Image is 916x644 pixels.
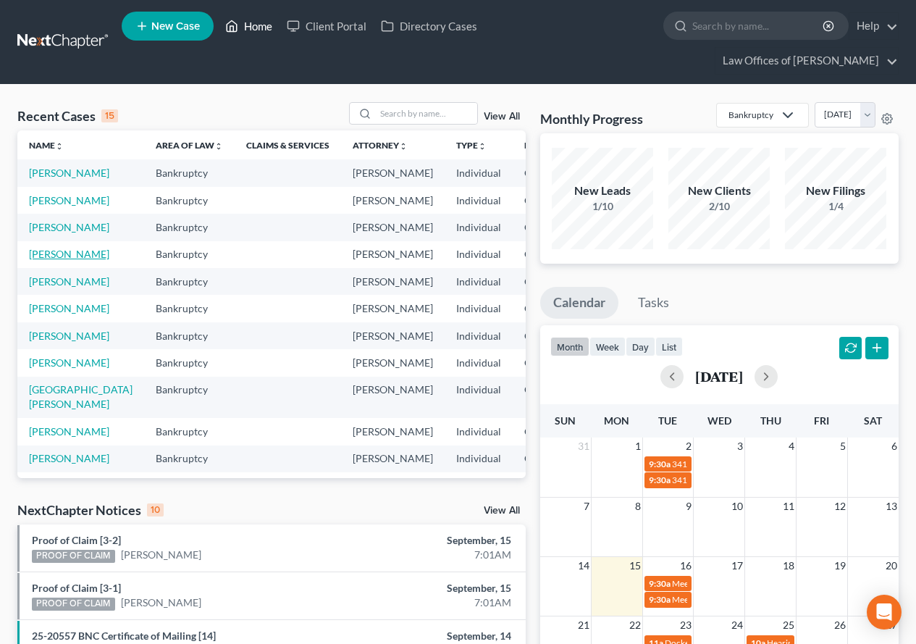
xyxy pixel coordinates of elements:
[445,268,513,295] td: Individual
[144,241,235,268] td: Bankruptcy
[604,414,629,427] span: Mon
[214,142,223,151] i: unfold_more
[513,418,584,445] td: CTB
[353,140,408,151] a: Attorneyunfold_more
[552,183,653,199] div: New Leads
[513,472,584,499] td: CTB
[785,199,886,214] div: 1/4
[29,275,109,288] a: [PERSON_NAME]
[730,498,744,515] span: 10
[478,142,487,151] i: unfold_more
[17,107,118,125] div: Recent Cases
[576,438,591,455] span: 31
[684,498,693,515] span: 9
[144,295,235,322] td: Bankruptcy
[715,48,898,74] a: Law Offices of [PERSON_NAME]
[341,349,445,376] td: [PERSON_NAME]
[151,21,200,32] span: New Case
[884,557,899,574] span: 20
[29,248,109,260] a: [PERSON_NAME]
[833,557,847,574] span: 19
[730,616,744,634] span: 24
[649,594,671,605] span: 9:30a
[576,557,591,574] span: 14
[625,287,682,319] a: Tasks
[730,557,744,574] span: 17
[218,13,280,39] a: Home
[445,446,513,472] td: Individual
[32,534,121,546] a: Proof of Claim [3-2]
[785,183,886,199] div: New Filings
[833,498,847,515] span: 12
[32,550,115,563] div: PROOF OF CLAIM
[760,414,781,427] span: Thu
[144,377,235,418] td: Bankruptcy
[445,187,513,214] td: Individual
[634,438,642,455] span: 1
[513,295,584,322] td: CTB
[513,187,584,214] td: CTB
[513,349,584,376] td: CTB
[361,629,510,643] div: September, 14
[361,595,510,610] div: 7:01AM
[540,287,618,319] a: Calendar
[341,295,445,322] td: [PERSON_NAME]
[513,214,584,241] td: CTB
[144,472,235,499] td: Bankruptcy
[445,241,513,268] td: Individual
[678,616,693,634] span: 23
[839,438,847,455] span: 5
[29,383,133,410] a: [GEOGRAPHIC_DATA][PERSON_NAME]
[341,241,445,268] td: [PERSON_NAME]
[849,13,898,39] a: Help
[445,377,513,418] td: Individual
[341,322,445,349] td: [PERSON_NAME]
[655,337,683,356] button: list
[341,268,445,295] td: [PERSON_NAME]
[628,616,642,634] span: 22
[833,616,847,634] span: 26
[374,13,484,39] a: Directory Cases
[695,369,743,384] h2: [DATE]
[781,498,796,515] span: 11
[628,557,642,574] span: 15
[29,425,109,438] a: [PERSON_NAME]
[513,159,584,186] td: CTB
[144,349,235,376] td: Bankruptcy
[678,557,693,574] span: 16
[736,438,744,455] span: 3
[814,414,829,427] span: Fri
[884,498,899,515] span: 13
[672,578,833,589] span: Meeting of Creditors for [PERSON_NAME]
[341,472,445,499] td: [PERSON_NAME]
[144,214,235,241] td: Bankruptcy
[445,214,513,241] td: Individual
[445,295,513,322] td: Individual
[867,595,902,630] div: Open Intercom Messenger
[121,595,201,610] a: [PERSON_NAME]
[29,330,109,342] a: [PERSON_NAME]
[649,459,671,469] span: 9:30a
[649,578,671,589] span: 9:30a
[707,414,731,427] span: Wed
[582,498,591,515] span: 7
[144,446,235,472] td: Bankruptcy
[890,438,899,455] span: 6
[341,187,445,214] td: [PERSON_NAME]
[144,322,235,349] td: Bankruptcy
[672,474,812,485] span: 341(a) meeting for [PERSON_NAME]
[399,142,408,151] i: unfold_more
[147,503,164,517] div: 10
[29,221,109,233] a: [PERSON_NAME]
[513,377,584,418] td: CTB
[781,557,796,574] span: 18
[144,418,235,445] td: Bankruptcy
[29,302,109,314] a: [PERSON_NAME]
[361,581,510,595] div: September, 15
[280,13,374,39] a: Client Portal
[55,142,64,151] i: unfold_more
[484,112,520,122] a: View All
[445,472,513,499] td: Individual
[29,194,109,206] a: [PERSON_NAME]
[456,140,487,151] a: Typeunfold_more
